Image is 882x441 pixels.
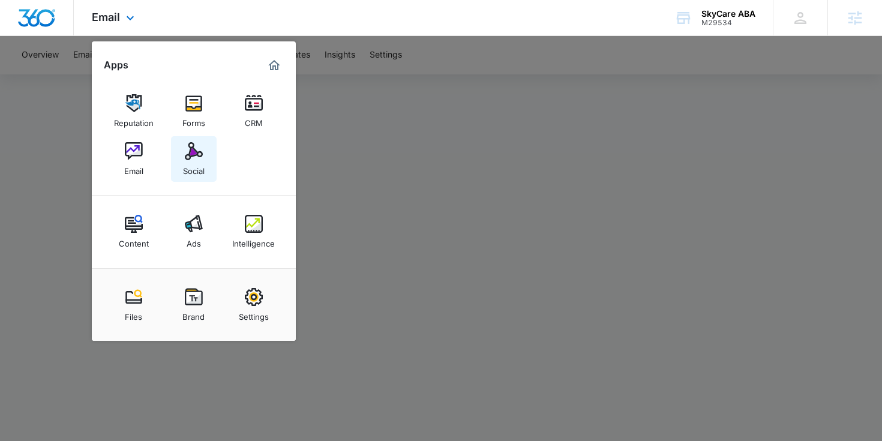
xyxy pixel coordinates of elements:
a: Intelligence [231,209,277,254]
a: Ads [171,209,217,254]
a: Social [171,136,217,182]
a: Forms [171,88,217,134]
div: Files [125,306,142,322]
div: Brand [182,306,205,322]
a: Settings [231,282,277,328]
div: Settings [239,306,269,322]
div: account name [701,9,755,19]
h2: Apps [104,59,128,71]
div: Ads [187,233,201,248]
div: Reputation [114,112,154,128]
div: Forms [182,112,205,128]
a: Email [111,136,157,182]
a: Reputation [111,88,157,134]
div: CRM [245,112,263,128]
div: Content [119,233,149,248]
a: Brand [171,282,217,328]
a: CRM [231,88,277,134]
div: account id [701,19,755,27]
a: Files [111,282,157,328]
span: Email [92,11,120,23]
a: Content [111,209,157,254]
a: Marketing 360® Dashboard [265,56,284,75]
div: Social [183,160,205,176]
div: Intelligence [232,233,275,248]
div: Email [124,160,143,176]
